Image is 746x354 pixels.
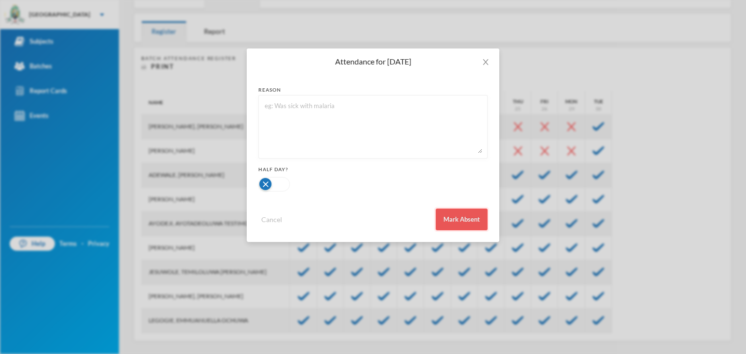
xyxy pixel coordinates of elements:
div: Half Day? [258,166,488,173]
div: Attendance for [DATE] [258,56,488,67]
button: Mark Absent [436,209,488,230]
button: Cancel [258,214,285,225]
i: icon: close [482,58,490,66]
div: reason [258,86,488,94]
button: Close [472,48,499,76]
